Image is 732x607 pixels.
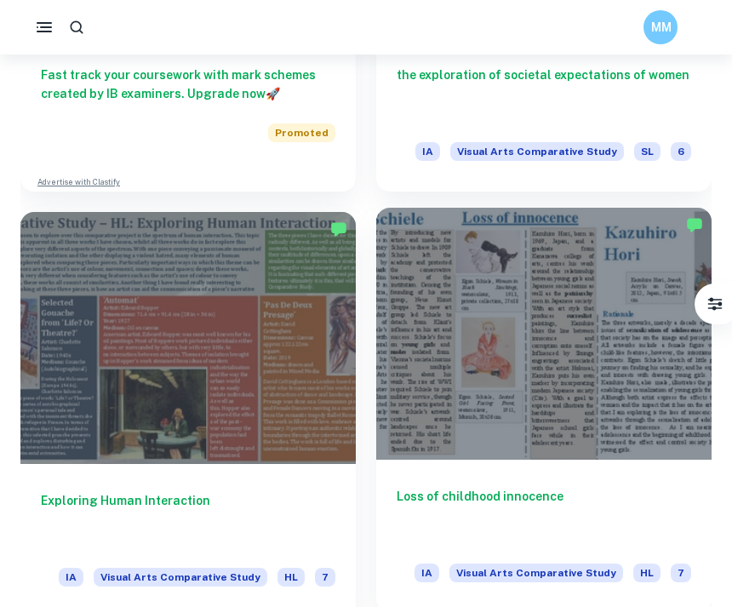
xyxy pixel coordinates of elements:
[37,176,120,188] a: Advertise with Clastify
[450,142,624,161] span: Visual Arts Comparative Study
[671,142,691,161] span: 6
[449,564,623,582] span: Visual Arts Comparative Study
[266,87,280,100] span: 🚀
[415,142,440,161] span: IA
[59,568,83,587] span: IA
[94,568,267,587] span: Visual Arts Comparative Study
[643,10,678,44] button: MM
[634,142,661,161] span: SL
[277,568,305,587] span: HL
[651,18,671,37] h6: MM
[41,66,335,103] h6: Fast track your coursework with mark schemes created by IB examiners. Upgrade now
[315,568,335,587] span: 7
[268,123,335,142] span: Promoted
[698,287,732,321] button: Filter
[41,491,335,547] h6: Exploring Human Interaction
[686,216,703,233] img: Marked
[671,564,691,582] span: 7
[633,564,661,582] span: HL
[330,220,347,238] img: Marked
[397,66,691,122] h6: the exploration of societal expectations of women
[415,564,439,582] span: IA
[397,487,691,543] h6: Loss of childhood innocence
